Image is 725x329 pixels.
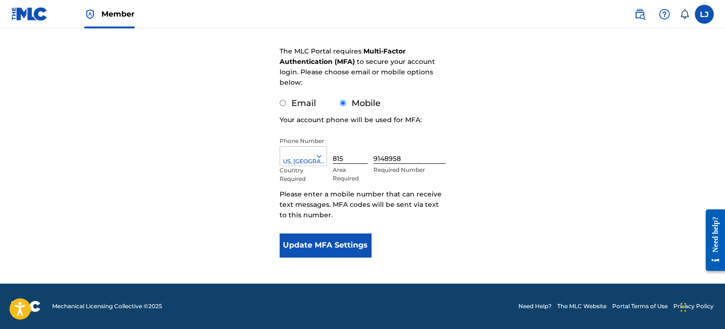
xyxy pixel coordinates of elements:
[373,166,445,174] p: Required Number
[333,166,368,183] p: Area Required
[101,9,135,19] span: Member
[352,98,381,108] label: Mobile
[518,302,552,311] a: Need Help?
[680,9,689,19] div: Notifications
[673,302,714,311] a: Privacy Policy
[280,233,371,257] button: Update MFA Settings
[11,7,48,21] img: MLC Logo
[11,301,41,312] img: logo
[291,98,316,108] label: Email
[630,5,649,24] a: Public Search
[659,9,670,20] img: help
[678,284,725,329] iframe: Chat Widget
[280,46,435,88] p: The MLC Portal requires to secure your account login. Please choose email or mobile options below:
[655,5,674,24] div: Help
[680,293,686,321] div: Drag
[280,166,311,183] p: Country Required
[698,202,725,278] iframe: Resource Center
[280,157,326,166] div: US, [GEOGRAPHIC_DATA] +1
[280,115,422,125] p: Your account phone will be used for MFA:
[280,189,445,220] p: Please enter a mobile number that can receive text messages. MFA codes will be sent via text to t...
[695,5,714,24] div: User Menu
[557,302,607,311] a: The MLC Website
[84,9,96,20] img: Top Rightsholder
[612,302,668,311] a: Portal Terms of Use
[52,302,162,311] span: Mechanical Licensing Collective © 2025
[634,9,645,20] img: search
